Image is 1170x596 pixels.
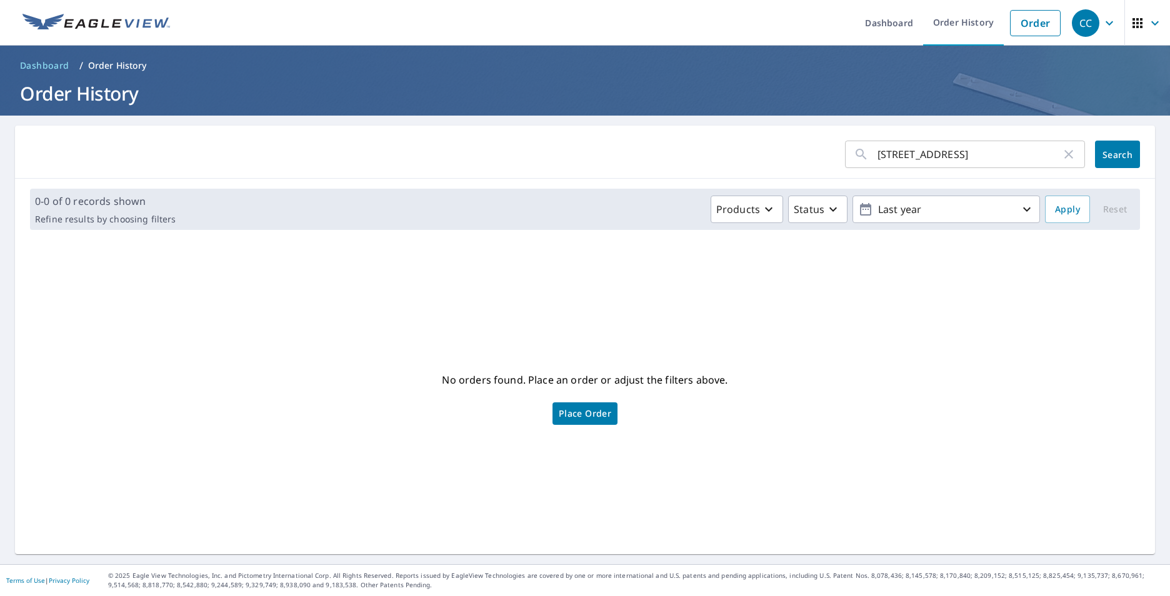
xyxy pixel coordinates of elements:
[1010,10,1061,36] a: Order
[35,194,176,209] p: 0-0 of 0 records shown
[1095,141,1140,168] button: Search
[6,577,89,584] p: |
[49,576,89,585] a: Privacy Policy
[108,571,1164,590] p: © 2025 Eagle View Technologies, Inc. and Pictometry International Corp. All Rights Reserved. Repo...
[1072,9,1099,37] div: CC
[1055,202,1080,217] span: Apply
[15,81,1155,106] h1: Order History
[79,58,83,73] li: /
[20,59,69,72] span: Dashboard
[22,14,170,32] img: EV Logo
[559,410,611,417] span: Place Order
[1105,149,1130,161] span: Search
[794,202,824,217] p: Status
[873,199,1019,221] p: Last year
[552,402,617,425] a: Place Order
[852,196,1040,223] button: Last year
[88,59,147,72] p: Order History
[711,196,783,223] button: Products
[442,370,727,390] p: No orders found. Place an order or adjust the filters above.
[716,202,760,217] p: Products
[877,137,1061,172] input: Address, Report #, Claim ID, etc.
[788,196,847,223] button: Status
[1045,196,1090,223] button: Apply
[35,214,176,225] p: Refine results by choosing filters
[6,576,45,585] a: Terms of Use
[15,56,74,76] a: Dashboard
[15,56,1155,76] nav: breadcrumb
